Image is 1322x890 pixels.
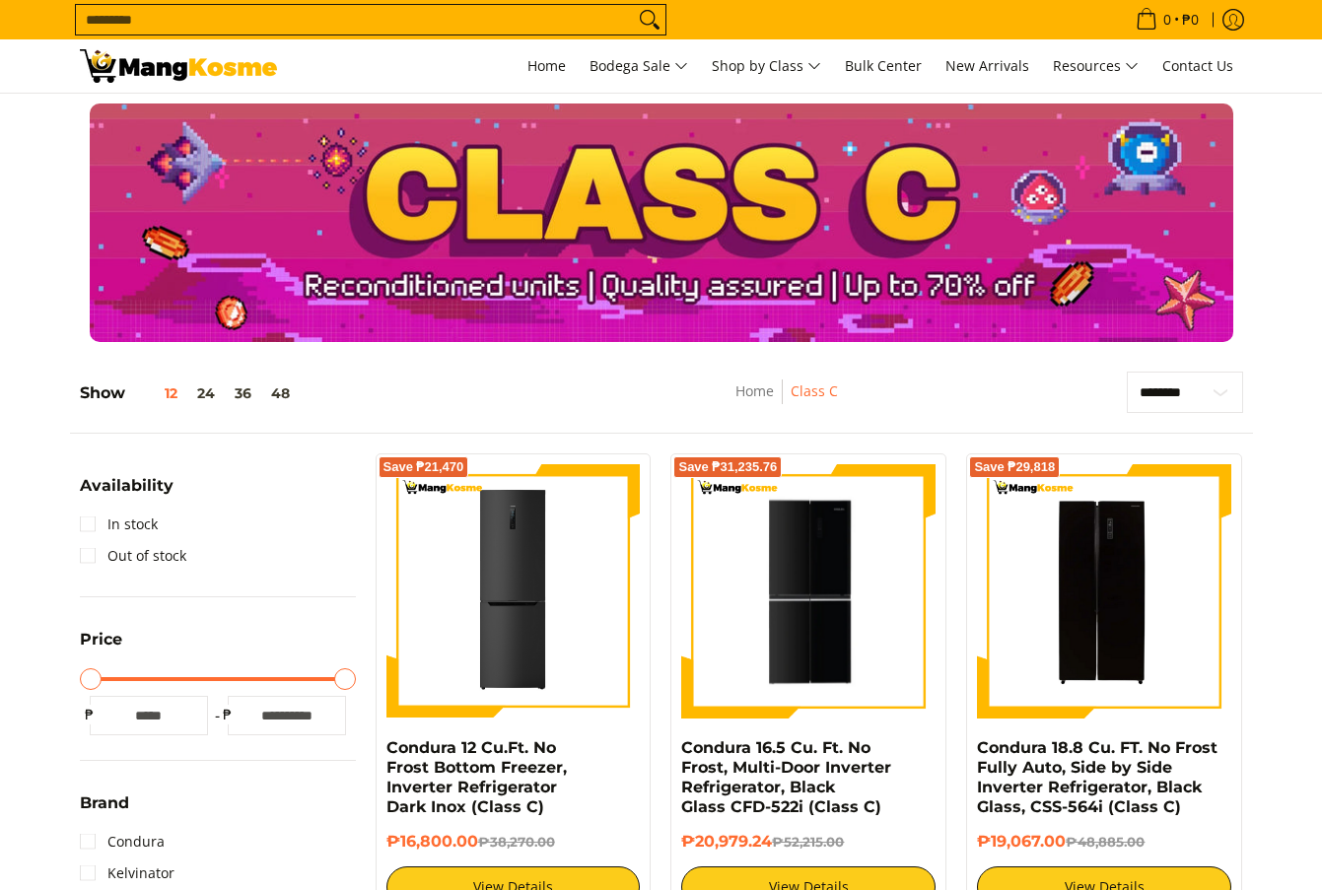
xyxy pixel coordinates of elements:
a: Shop by Class [702,39,831,93]
a: Condura 18.8 Cu. FT. No Frost Fully Auto, Side by Side Inverter Refrigerator, Black Glass, CSS-56... [977,738,1218,816]
a: Home [518,39,576,93]
del: ₱48,885.00 [1066,834,1145,850]
button: 24 [187,385,225,401]
img: Class C Home &amp; Business Appliances: Up to 70% Off l Mang Kosme [80,49,277,83]
span: • [1130,9,1205,31]
a: Resources [1043,39,1148,93]
span: Availability [80,478,174,494]
a: Contact Us [1152,39,1243,93]
button: Search [634,5,665,34]
h6: ₱16,800.00 [386,832,641,852]
span: Bodega Sale [590,54,688,79]
span: Save ₱29,818 [974,461,1055,473]
span: Shop by Class [712,54,821,79]
span: Home [527,56,566,75]
a: New Arrivals [936,39,1039,93]
a: Bulk Center [835,39,932,93]
span: ₱0 [1179,13,1202,27]
span: Price [80,632,122,648]
span: ₱ [80,705,100,724]
a: Kelvinator [80,857,174,889]
button: 36 [225,385,261,401]
h5: Show [80,383,300,403]
img: condura-no-frost-inverter-bottom-freezer-refrigerator-9-cubic-feet-class-c-mang-kosme [386,464,641,719]
del: ₱52,215.00 [772,834,844,850]
span: Brand [80,795,129,811]
summary: Open [80,478,174,509]
span: Bulk Center [845,56,922,75]
span: Save ₱31,235.76 [678,461,777,473]
a: Home [735,381,774,400]
span: ₱ [218,705,238,724]
nav: Breadcrumbs [614,379,959,424]
span: Resources [1053,54,1139,79]
h6: ₱20,979.24 [681,832,936,852]
summary: Open [80,795,129,826]
a: Condura [80,826,165,857]
nav: Main Menu [297,39,1243,93]
button: 12 [125,385,187,401]
span: New Arrivals [945,56,1029,75]
a: Condura 12 Cu.Ft. No Frost Bottom Freezer, Inverter Refrigerator Dark Inox (Class C) [386,738,567,816]
span: 0 [1160,13,1174,27]
a: Out of stock [80,540,186,572]
button: 48 [261,385,300,401]
a: In stock [80,509,158,540]
summary: Open [80,632,122,662]
a: Class C [791,381,838,400]
a: Condura 16.5 Cu. Ft. No Frost, Multi-Door Inverter Refrigerator, Black Glass CFD-522i (Class C) [681,738,891,816]
a: Bodega Sale [580,39,698,93]
img: Condura 16.5 Cu. Ft. No Frost, Multi-Door Inverter Refrigerator, Black Glass CFD-522i (Class C) [681,467,936,716]
h6: ₱19,067.00 [977,832,1231,852]
span: Contact Us [1162,56,1233,75]
span: Save ₱21,470 [383,461,464,473]
img: Condura 18.8 Cu. FT. No Frost Fully Auto, Side by Side Inverter Refrigerator, Black Glass, CSS-56... [977,464,1231,719]
del: ₱38,270.00 [478,834,555,850]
